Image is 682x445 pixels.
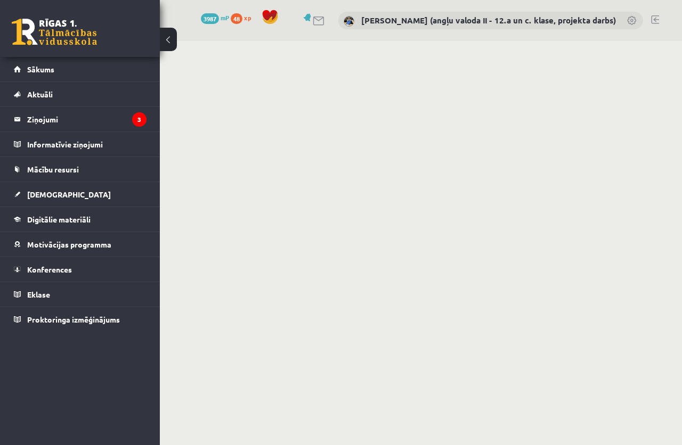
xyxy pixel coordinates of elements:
span: Aktuāli [27,89,53,99]
span: Proktoringa izmēģinājums [27,315,120,324]
a: Aktuāli [14,82,147,106]
a: [DEMOGRAPHIC_DATA] [14,182,147,207]
a: [PERSON_NAME] (angļu valoda II - 12.a un c. klase, projekta darbs) [361,15,616,26]
span: Mācību resursi [27,164,79,174]
a: Digitālie materiāli [14,207,147,232]
span: Konferences [27,265,72,274]
span: Digitālie materiāli [27,215,91,224]
span: mP [221,13,229,22]
a: Konferences [14,257,147,282]
span: Sākums [27,64,54,74]
span: Motivācijas programma [27,240,111,249]
legend: Informatīvie ziņojumi [27,132,147,156]
a: Eklase [14,282,147,307]
span: xp [244,13,251,22]
img: Katrīne Laizāne (angļu valoda II - 12.a un c. klase, projekta darbs) [344,16,354,27]
a: Informatīvie ziņojumi [14,132,147,156]
a: Motivācijas programma [14,232,147,257]
a: Rīgas 1. Tālmācības vidusskola [12,19,97,45]
a: Mācību resursi [14,157,147,182]
legend: Ziņojumi [27,107,147,131]
span: Eklase [27,290,50,299]
a: 48 xp [231,13,256,22]
a: Sākums [14,57,147,81]
i: 3 [132,112,147,127]
a: Ziņojumi3 [14,107,147,131]
span: [DEMOGRAPHIC_DATA] [27,189,111,199]
a: Proktoringa izmēģinājums [14,307,147,332]
a: 3987 mP [201,13,229,22]
span: 3987 [201,13,219,24]
span: 48 [231,13,242,24]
